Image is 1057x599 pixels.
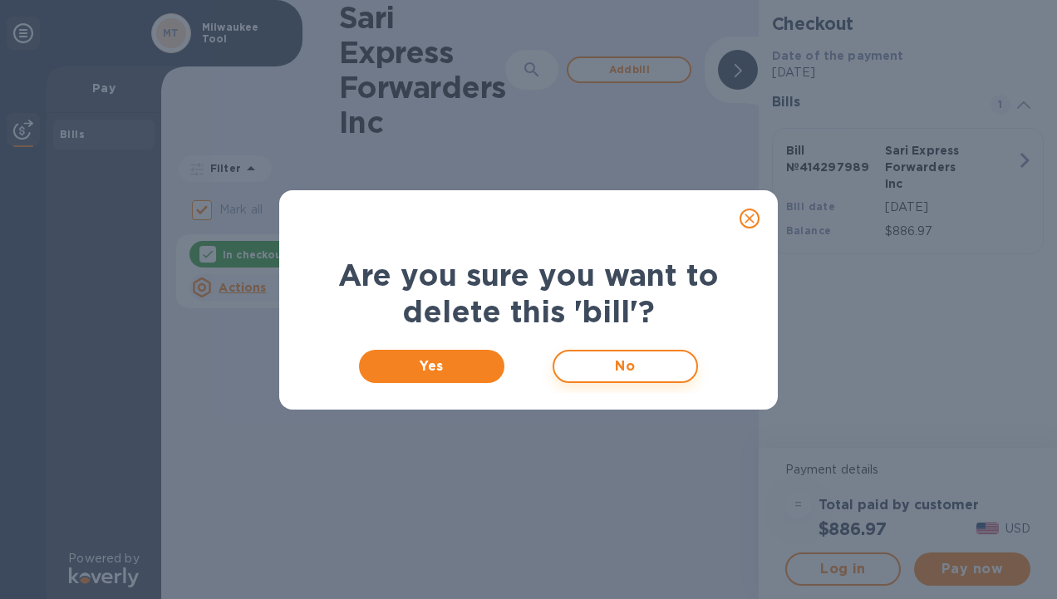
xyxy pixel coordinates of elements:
[338,257,719,330] b: Are you sure you want to delete this 'bill'?
[359,350,504,383] button: Yes
[553,350,698,383] button: No
[730,199,769,238] button: close
[372,356,491,376] span: Yes
[568,356,683,376] span: No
